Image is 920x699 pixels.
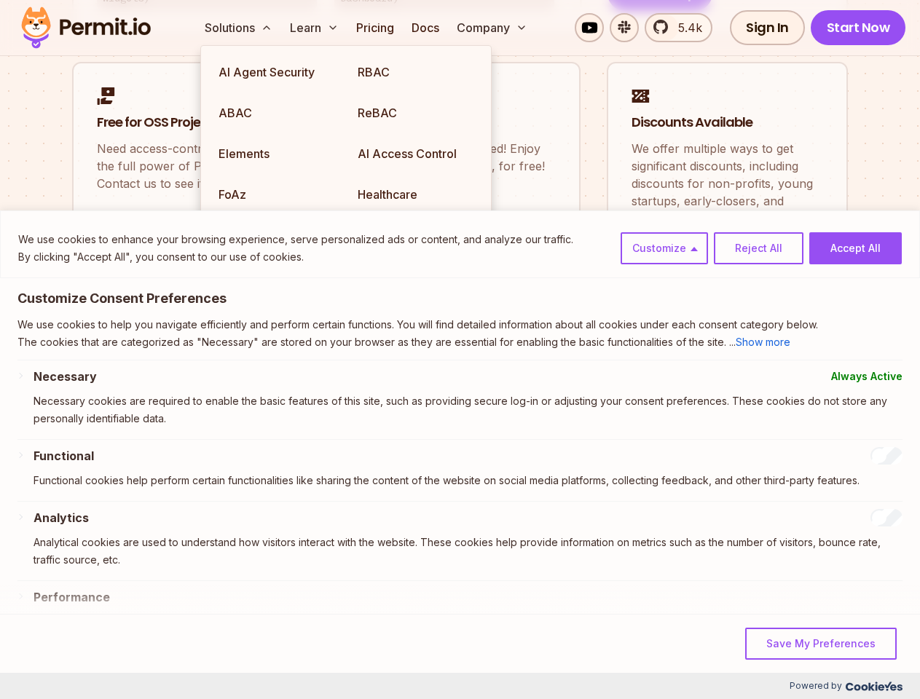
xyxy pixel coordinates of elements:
[406,13,445,42] a: Docs
[346,174,485,215] a: Healthcare
[199,13,278,42] button: Solutions
[284,13,345,42] button: Learn
[846,682,903,691] img: Cookieyes logo
[207,92,346,133] a: ABAC
[346,92,485,133] a: ReBAC
[350,13,400,42] a: Pricing
[17,290,227,307] span: Customize Consent Preferences
[831,368,903,385] span: Always Active
[745,628,897,660] button: Save My Preferences
[632,114,823,132] h2: Discounts Available
[714,232,803,264] button: Reject All
[632,140,823,227] p: We offer multiple ways to get significant discounts, including discounts for non-profits, young s...
[346,52,485,92] a: RBAC
[17,316,903,333] p: We use cookies to help you navigate efficiently and perform certain functions. You will find deta...
[870,447,903,465] input: Enable Functional
[34,534,903,569] p: Analytical cookies are used to understand how visitors interact with the website. These cookies h...
[15,3,157,52] img: Permit logo
[870,509,903,526] input: Enable Analytics
[207,133,346,174] a: Elements
[207,52,346,92] a: AI Agent Security
[18,231,573,248] p: We use cookies to enhance your browsing experience, serve personalized ads or content, and analyz...
[669,19,702,36] span: 5.4k
[34,509,89,526] button: Analytics
[34,447,94,465] button: Functional
[18,248,573,266] p: By clicking "Accept All", you consent to our use of cookies.
[346,133,485,174] a: AI Access Control
[97,140,556,192] p: Need access-control for your open-source project? We got you covered! Enjoy the full power of Per...
[811,10,906,45] a: Start Now
[34,392,903,427] p: Necessary cookies are required to enable the basic features of this site, such as providing secur...
[621,232,708,264] button: Customize
[72,62,581,282] a: Free for OSS ProjectsNeed access-control for your open-source project? We got you covered! Enjoy ...
[645,13,712,42] a: 5.4k
[730,10,805,45] a: Sign In
[736,333,790,351] button: Show more
[34,472,903,489] p: Functional cookies help perform certain functionalities like sharing the content of the website o...
[17,333,903,351] p: The cookies that are categorized as "Necessary" are stored on your browser as they are essential ...
[97,114,556,132] h2: Free for OSS Projects
[607,62,848,282] a: Discounts AvailableWe offer multiple ways to get significant discounts, including discounts for n...
[207,174,346,215] a: FoAz
[809,232,902,264] button: Accept All
[34,368,97,385] button: Necessary
[451,13,533,42] button: Company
